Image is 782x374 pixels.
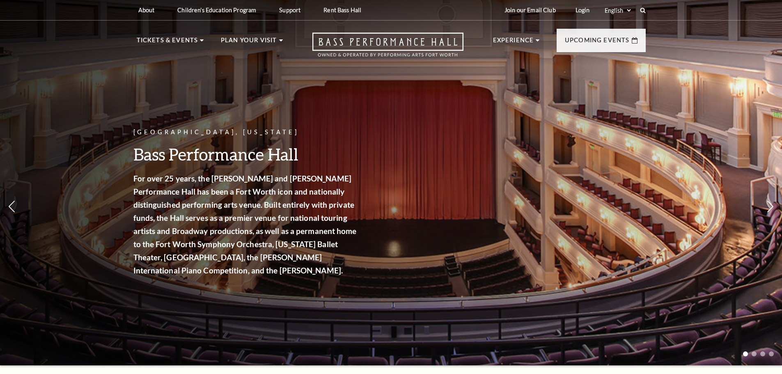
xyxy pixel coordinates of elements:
[603,7,632,14] select: Select:
[221,35,277,50] p: Plan Your Visit
[137,35,198,50] p: Tickets & Events
[133,127,359,138] p: [GEOGRAPHIC_DATA], [US_STATE]
[565,35,630,50] p: Upcoming Events
[133,174,357,275] strong: For over 25 years, the [PERSON_NAME] and [PERSON_NAME] Performance Hall has been a Fort Worth ico...
[323,7,361,14] p: Rent Bass Hall
[493,35,534,50] p: Experience
[279,7,300,14] p: Support
[133,144,359,165] h3: Bass Performance Hall
[138,7,155,14] p: About
[177,7,256,14] p: Children's Education Program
